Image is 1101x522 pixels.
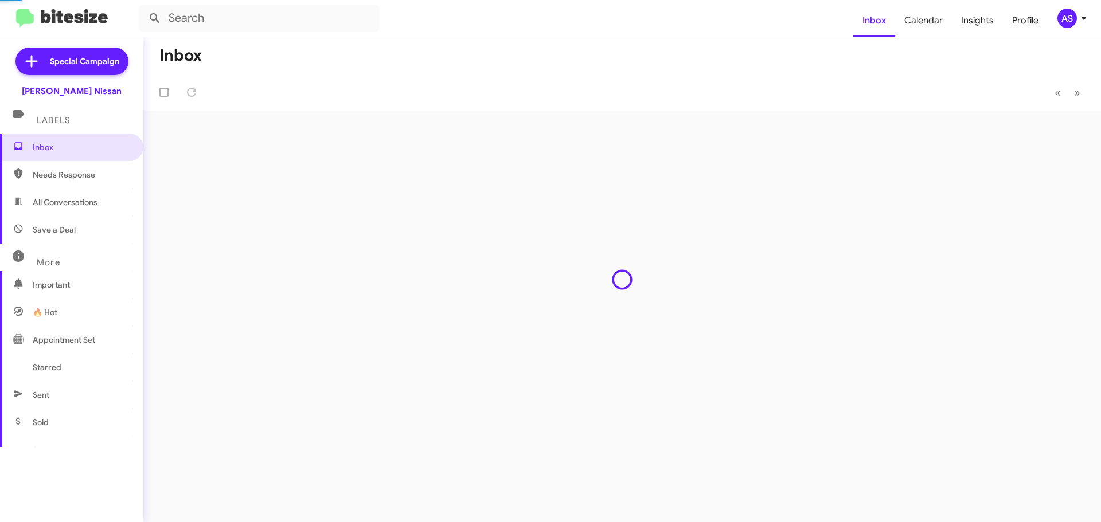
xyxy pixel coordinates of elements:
input: Search [139,5,380,32]
nav: Page navigation example [1048,81,1087,104]
button: Previous [1048,81,1068,104]
a: Special Campaign [15,48,128,75]
span: Save a Deal [33,224,76,236]
span: Sent [33,389,49,401]
span: Inbox [33,142,130,153]
button: AS [1048,9,1088,28]
span: Starred [33,362,61,373]
a: Inbox [853,4,895,37]
span: Important [33,279,130,291]
div: AS [1057,9,1077,28]
span: 🔥 Hot [33,307,57,318]
span: Sold [33,417,49,428]
h1: Inbox [159,46,202,65]
div: [PERSON_NAME] Nissan [22,85,122,97]
span: Appointment Set [33,334,95,346]
span: Labels [37,115,70,125]
a: Calendar [895,4,952,37]
a: Insights [952,4,1003,37]
span: « [1055,85,1061,100]
span: Sold Responded [33,444,93,456]
span: Needs Response [33,169,130,180]
span: » [1074,85,1080,100]
span: All Conversations [33,197,97,208]
span: More [37,257,60,268]
span: Special Campaign [50,56,119,67]
button: Next [1067,81,1087,104]
a: Profile [1003,4,1048,37]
